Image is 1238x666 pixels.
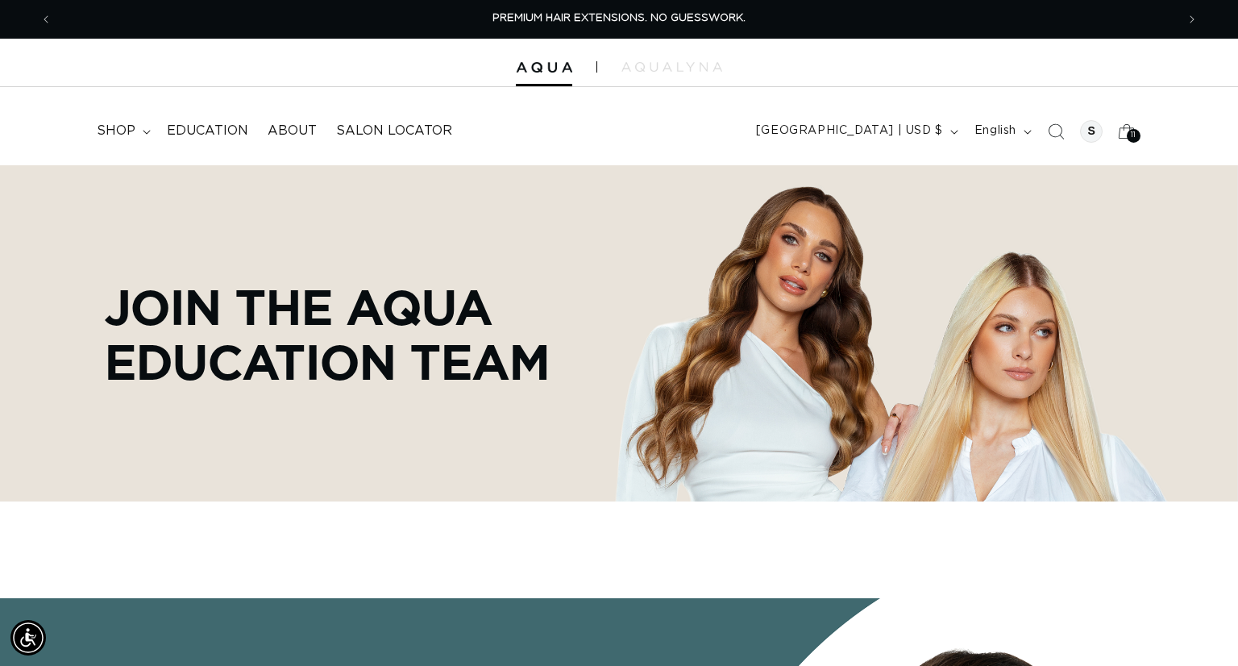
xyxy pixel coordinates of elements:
[1174,4,1210,35] button: Next announcement
[746,116,965,147] button: [GEOGRAPHIC_DATA] | USD $
[157,113,258,149] a: Education
[621,62,722,72] img: aqualyna.com
[336,123,452,139] span: Salon Locator
[167,123,248,139] span: Education
[105,279,629,389] p: Join the AQUA Education team
[1157,589,1238,666] iframe: Chat Widget
[87,113,157,149] summary: shop
[1131,129,1136,143] span: 11
[492,13,746,23] span: PREMIUM HAIR EXTENSIONS. NO GUESSWORK.
[10,620,46,656] div: Accessibility Menu
[268,123,317,139] span: About
[1038,114,1074,149] summary: Search
[756,123,943,139] span: [GEOGRAPHIC_DATA] | USD $
[258,113,326,149] a: About
[974,123,1016,139] span: English
[516,62,572,73] img: Aqua Hair Extensions
[97,123,135,139] span: shop
[28,4,64,35] button: Previous announcement
[965,116,1038,147] button: English
[326,113,462,149] a: Salon Locator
